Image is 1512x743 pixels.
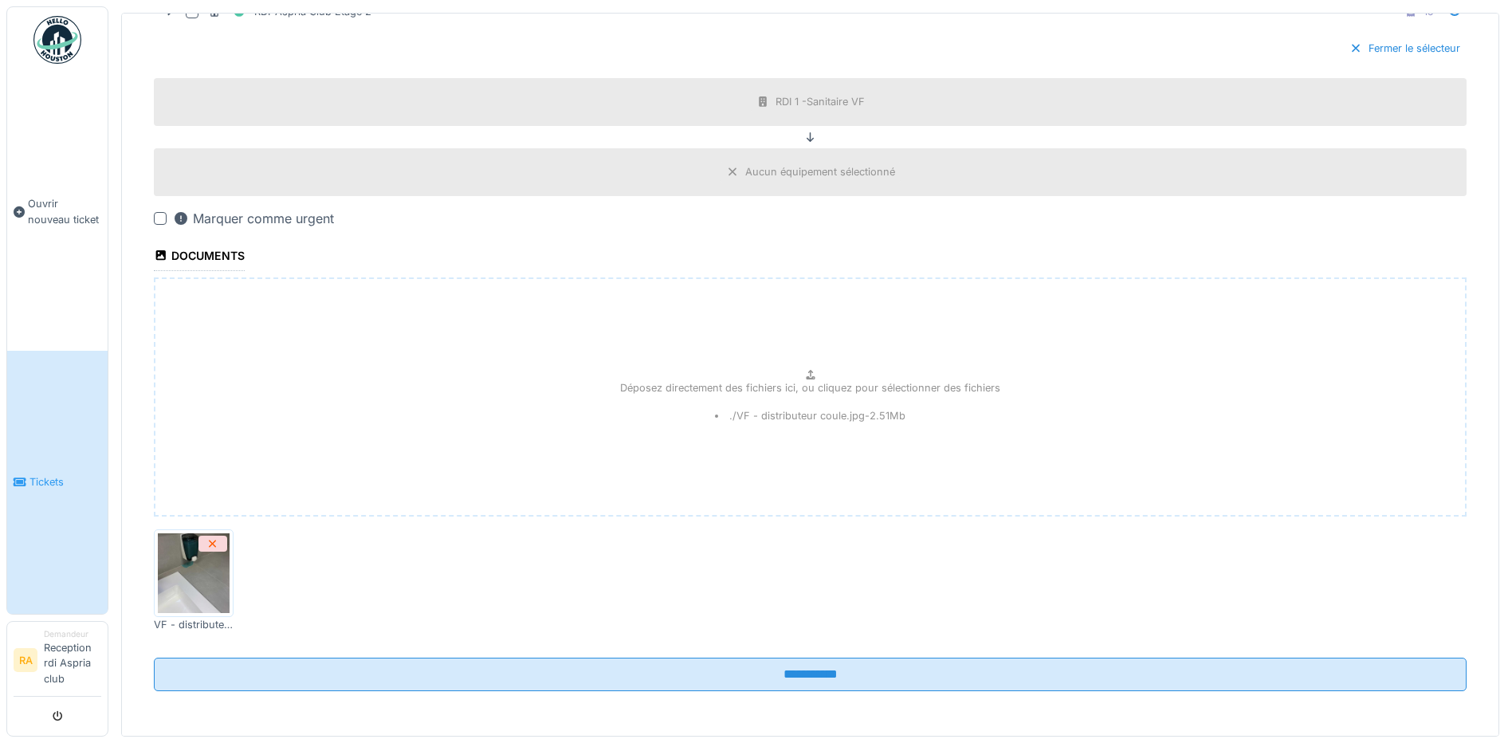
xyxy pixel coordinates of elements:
div: Marquer comme urgent [173,209,334,228]
div: VF - distributeur coule.jpg [154,617,234,632]
a: Ouvrir nouveau ticket [7,73,108,351]
a: Tickets [7,351,108,614]
p: Déposez directement des fichiers ici, ou cliquez pour sélectionner des fichiers [620,380,1000,395]
li: ./VF - distributeur coule.jpg - 2.51 Mb [715,408,905,423]
div: Documents [154,244,245,271]
div: RDI 1 -Sanitaire VF [776,94,865,109]
div: Aucun équipement sélectionné [745,164,895,179]
span: Ouvrir nouveau ticket [28,196,101,226]
span: Tickets [29,474,101,489]
li: RA [14,648,37,672]
li: Reception rdi Aspria club [44,628,101,693]
a: RA DemandeurReception rdi Aspria club [14,628,101,697]
div: Fermer le sélecteur [1343,37,1467,59]
img: uju25fy6t95ae045gm764nm1l7pn [158,533,230,613]
img: Badge_color-CXgf-gQk.svg [33,16,81,64]
div: Demandeur [44,628,101,640]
